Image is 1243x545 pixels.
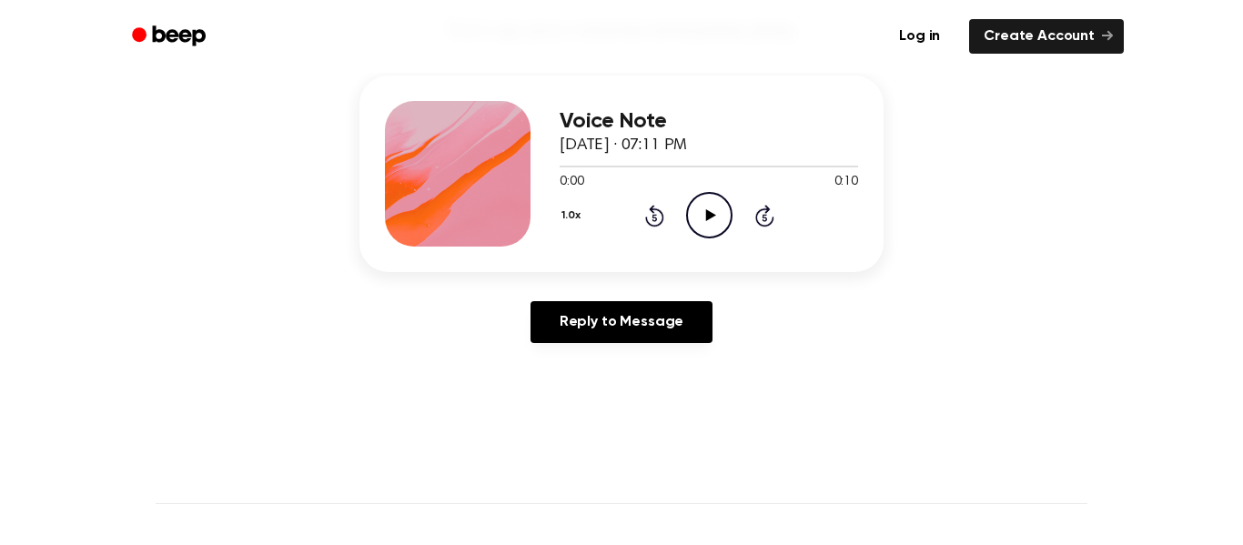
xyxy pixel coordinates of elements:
[560,109,858,134] h3: Voice Note
[834,173,858,192] span: 0:10
[969,19,1124,54] a: Create Account
[531,301,712,343] a: Reply to Message
[560,173,583,192] span: 0:00
[560,200,587,231] button: 1.0x
[119,19,222,55] a: Beep
[560,137,687,154] span: [DATE] · 07:11 PM
[881,15,958,57] a: Log in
